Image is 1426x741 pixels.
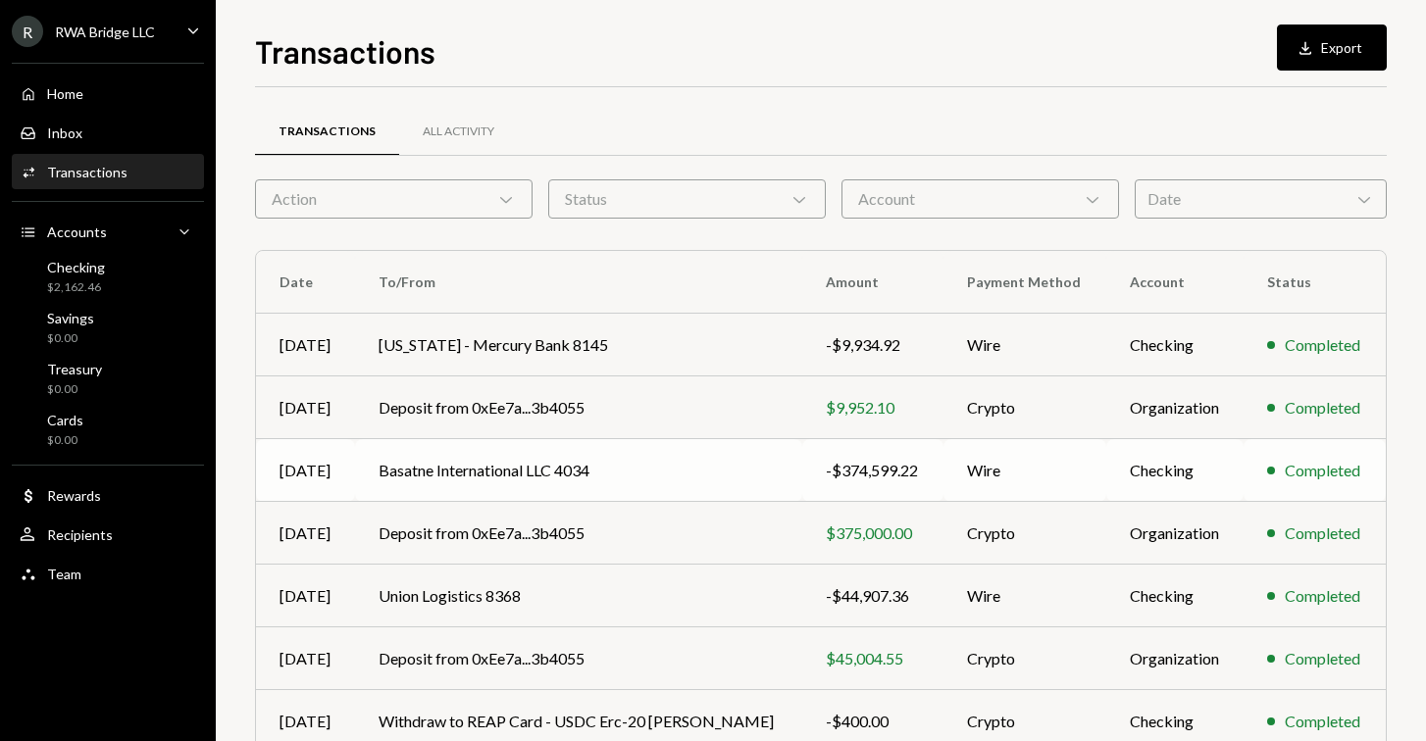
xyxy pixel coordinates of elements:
td: [US_STATE] - Mercury Bank 8145 [355,314,802,376]
td: Organization [1106,627,1245,690]
a: Recipients [12,517,204,552]
div: Account [841,179,1119,219]
div: $2,162.46 [47,279,105,296]
div: $45,004.55 [826,647,920,670]
td: Crypto [943,502,1106,565]
td: Organization [1106,376,1245,439]
div: Completed [1285,521,1360,545]
div: [DATE] [280,459,331,482]
div: R [12,16,43,47]
div: [DATE] [280,333,331,357]
td: Basatne International LLC 4034 [355,439,802,502]
div: Home [47,85,83,102]
div: Action [255,179,533,219]
a: Home [12,75,204,111]
th: Amount [802,251,943,314]
div: -$44,907.36 [826,584,920,608]
div: -$9,934.92 [826,333,920,357]
div: [DATE] [280,584,331,608]
td: Deposit from 0xEe7a...3b4055 [355,627,802,690]
a: Transactions [12,154,204,189]
a: Savings$0.00 [12,304,204,351]
th: To/From [355,251,802,314]
div: Recipients [47,526,113,543]
div: Status [548,179,826,219]
div: Date [1135,179,1387,219]
div: Accounts [47,223,107,240]
a: Rewards [12,477,204,513]
div: Completed [1285,396,1360,420]
td: Checking [1106,439,1245,502]
td: Union Logistics 8368 [355,565,802,627]
a: Cards$0.00 [12,406,204,453]
th: Account [1106,251,1245,314]
div: Inbox [47,124,82,141]
div: Cards [47,412,83,428]
div: Transactions [279,123,376,140]
div: [DATE] [280,710,331,733]
a: Checking$2,162.46 [12,253,204,300]
td: Deposit from 0xEe7a...3b4055 [355,376,802,439]
a: Accounts [12,214,204,249]
div: Completed [1285,584,1360,608]
td: Wire [943,439,1106,502]
div: Completed [1285,459,1360,482]
td: Checking [1106,314,1245,376]
div: All Activity [423,123,494,140]
th: Date [256,251,355,314]
div: Transactions [47,164,127,180]
div: [DATE] [280,521,331,545]
h1: Transactions [255,31,435,71]
div: Treasury [47,361,102,377]
div: Rewards [47,487,101,504]
div: $375,000.00 [826,521,920,545]
div: [DATE] [280,647,331,670]
a: Treasury$0.00 [12,355,204,402]
a: Inbox [12,115,204,150]
div: $0.00 [47,432,83,449]
div: -$400.00 [826,710,920,733]
div: $0.00 [47,330,94,347]
td: Organization [1106,502,1245,565]
div: RWA Bridge LLC [55,24,155,40]
div: Completed [1285,333,1360,357]
td: Wire [943,314,1106,376]
td: Crypto [943,627,1106,690]
a: Transactions [255,107,399,157]
div: Checking [47,259,105,275]
a: All Activity [399,107,518,157]
td: Wire [943,565,1106,627]
td: Crypto [943,376,1106,439]
div: $9,952.10 [826,396,920,420]
div: -$374,599.22 [826,459,920,482]
div: Completed [1285,647,1360,670]
td: Deposit from 0xEe7a...3b4055 [355,502,802,565]
td: Checking [1106,565,1245,627]
th: Status [1244,251,1386,314]
div: Savings [47,310,94,326]
button: Export [1277,25,1387,71]
th: Payment Method [943,251,1106,314]
div: Team [47,566,81,582]
div: [DATE] [280,396,331,420]
div: $0.00 [47,381,102,398]
div: Completed [1285,710,1360,733]
a: Team [12,556,204,591]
